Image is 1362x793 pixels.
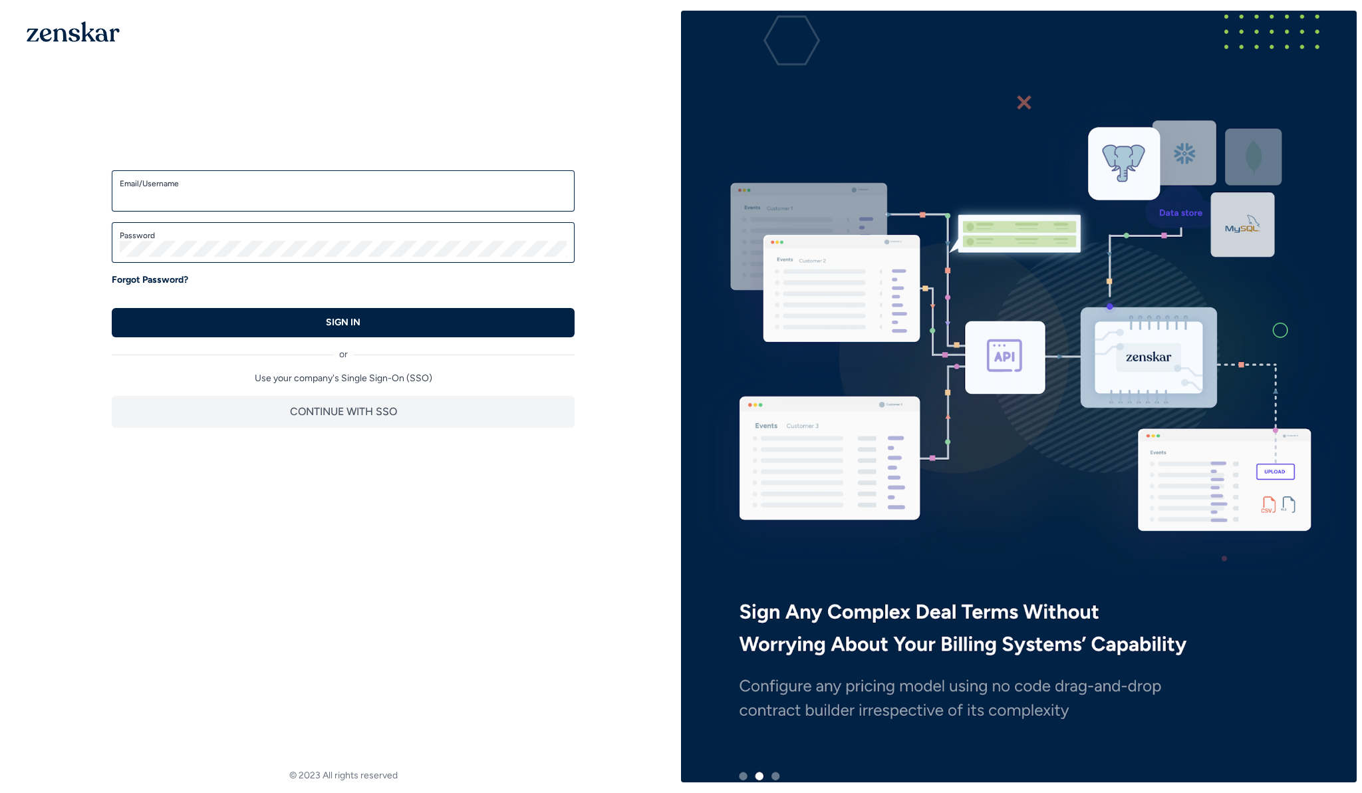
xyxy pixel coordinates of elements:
[5,769,681,782] footer: © 2023 All rights reserved
[112,308,575,337] button: SIGN IN
[112,372,575,385] p: Use your company's Single Sign-On (SSO)
[112,337,575,361] div: or
[27,21,120,42] img: 1OGAJ2xQqyY4LXKgY66KYq0eOWRCkrZdAb3gUhuVAqdWPZE9SRJmCz+oDMSn4zDLXe31Ii730ItAGKgCKgCCgCikA4Av8PJUP...
[112,273,188,287] a: Forgot Password?
[326,316,360,329] p: SIGN IN
[112,396,575,428] button: CONTINUE WITH SSO
[120,178,567,189] label: Email/Username
[120,230,567,241] label: Password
